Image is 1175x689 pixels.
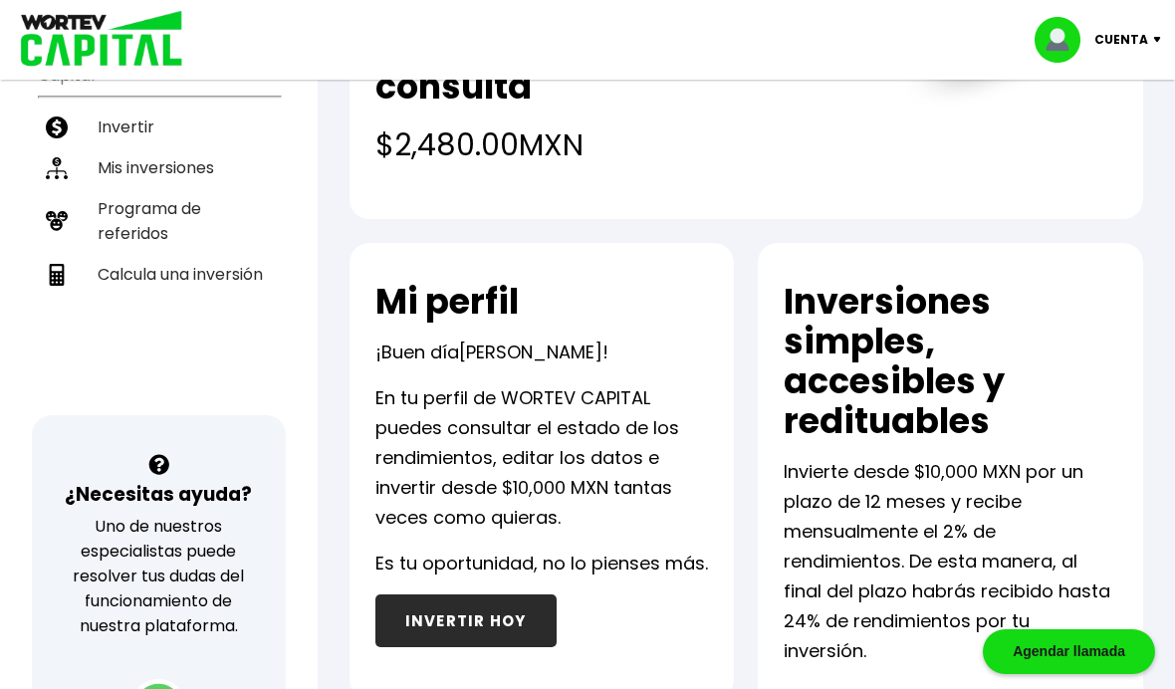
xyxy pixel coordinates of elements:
img: invertir-icon.b3b967d7.svg [46,116,68,138]
a: Programa de referidos [38,188,280,254]
p: Invierte desde $10,000 MXN por un plazo de 12 meses y recibe mensualmente el 2% de rendimientos. ... [784,457,1117,666]
div: Agendar llamada [983,629,1155,674]
a: Calcula una inversión [38,254,280,295]
p: Cuenta [1094,25,1148,55]
p: Es tu oportunidad, no lo pienses más. [375,549,708,578]
img: calculadora-icon.17d418c4.svg [46,264,68,286]
a: Mis inversiones [38,147,280,188]
h2: Mi perfil [375,282,519,322]
a: Invertir [38,107,280,147]
p: Uno de nuestros especialistas puede resolver tus dudas del funcionamiento de nuestra plataforma. [58,514,260,638]
img: profile-image [1035,17,1094,63]
span: [PERSON_NAME] [459,340,602,364]
h4: $2,480.00 MXN [375,122,860,167]
img: icon-down [1148,37,1175,43]
p: En tu perfil de WORTEV CAPITAL puedes consultar el estado de los rendimientos, editar los datos e... [375,383,709,533]
h2: Inversiones simples, accesibles y redituables [784,282,1117,441]
img: inversiones-icon.6695dc30.svg [46,157,68,179]
h3: ¿Necesitas ayuda? [65,480,252,509]
p: ¡Buen día ! [375,338,608,367]
button: INVERTIR HOY [375,594,557,647]
img: recomiendanos-icon.9b8e9327.svg [46,210,68,232]
ul: Capital [38,53,280,344]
